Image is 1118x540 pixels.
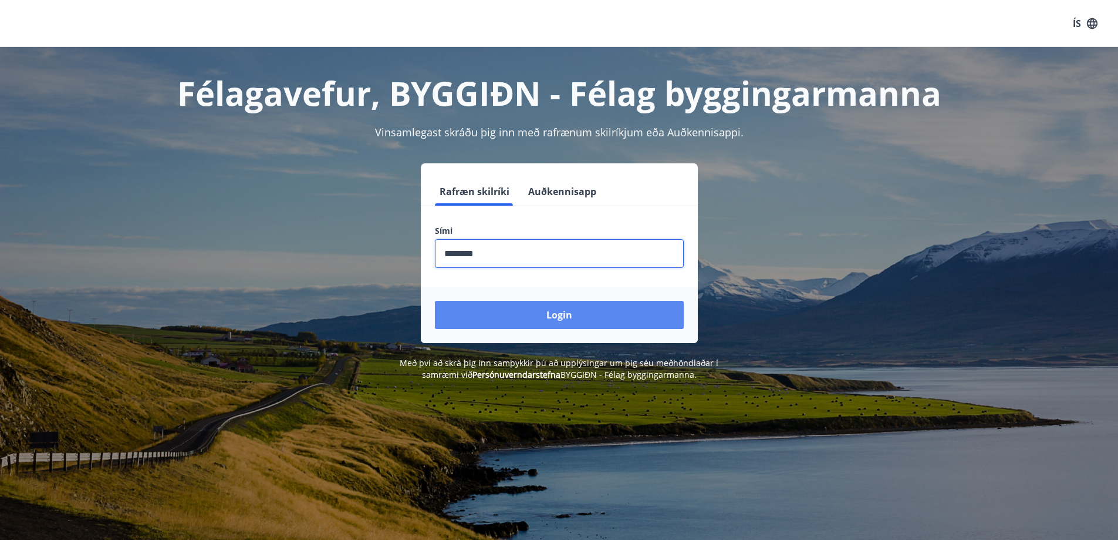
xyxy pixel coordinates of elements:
span: Vinsamlegast skráðu þig inn með rafrænum skilríkjum eða Auðkennisappi. [375,125,744,139]
button: ÍS [1066,13,1104,34]
button: Rafræn skilríki [435,177,514,206]
a: Persónuverndarstefna [472,369,560,380]
button: Auðkennisapp [523,177,601,206]
button: Login [435,301,684,329]
h1: Félagavefur, BYGGIÐN - Félag byggingarmanna [151,71,968,115]
label: Sími [435,225,684,237]
span: Með því að skrá þig inn samþykkir þú að upplýsingar um þig séu meðhöndlaðar í samræmi við BYGGIÐN... [400,357,718,380]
